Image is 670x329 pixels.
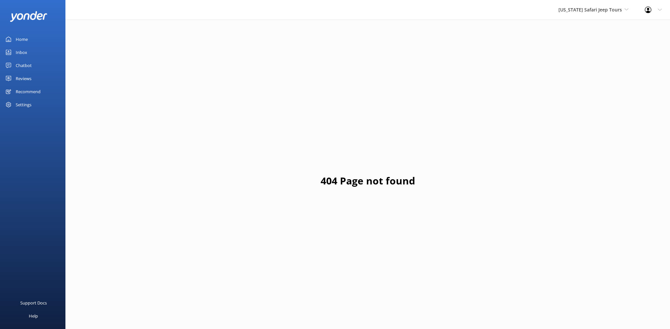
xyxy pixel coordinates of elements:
div: Home [16,33,28,46]
div: Support Docs [20,296,47,309]
h1: 404 Page not found [321,173,415,189]
img: yonder-white-logo.png [10,11,47,22]
div: Inbox [16,46,27,59]
div: Help [29,309,38,322]
div: Recommend [16,85,41,98]
div: Reviews [16,72,31,85]
div: Chatbot [16,59,32,72]
div: Settings [16,98,31,111]
span: [US_STATE] Safari Jeep Tours [558,7,622,13]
